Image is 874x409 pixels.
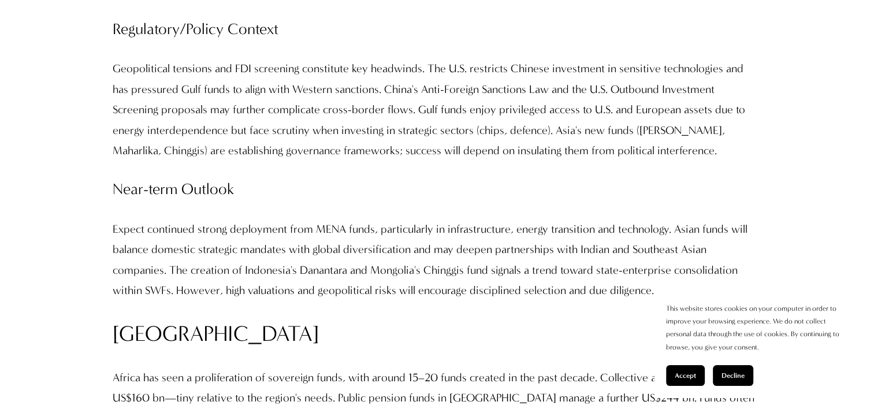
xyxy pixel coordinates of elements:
p: Expect continued strong deployment from MENA funds, particularly in infrastructure, energy transi... [113,219,762,300]
h4: Regulatory/Policy Context [113,19,762,40]
section: Cookie banner [654,291,862,397]
p: Geopolitical tensions and FDI screening constitute key headwinds. The U.S. restricts Chinese inve... [113,58,762,161]
h3: [GEOGRAPHIC_DATA] [113,319,762,348]
h4: Near-term Outlook [113,179,762,200]
p: This website stores cookies on your computer in order to improve your browsing experience. We do ... [666,302,851,354]
span: Decline [721,371,745,380]
span: Accept [675,371,696,380]
button: Decline [713,365,753,386]
button: Accept [666,365,705,386]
